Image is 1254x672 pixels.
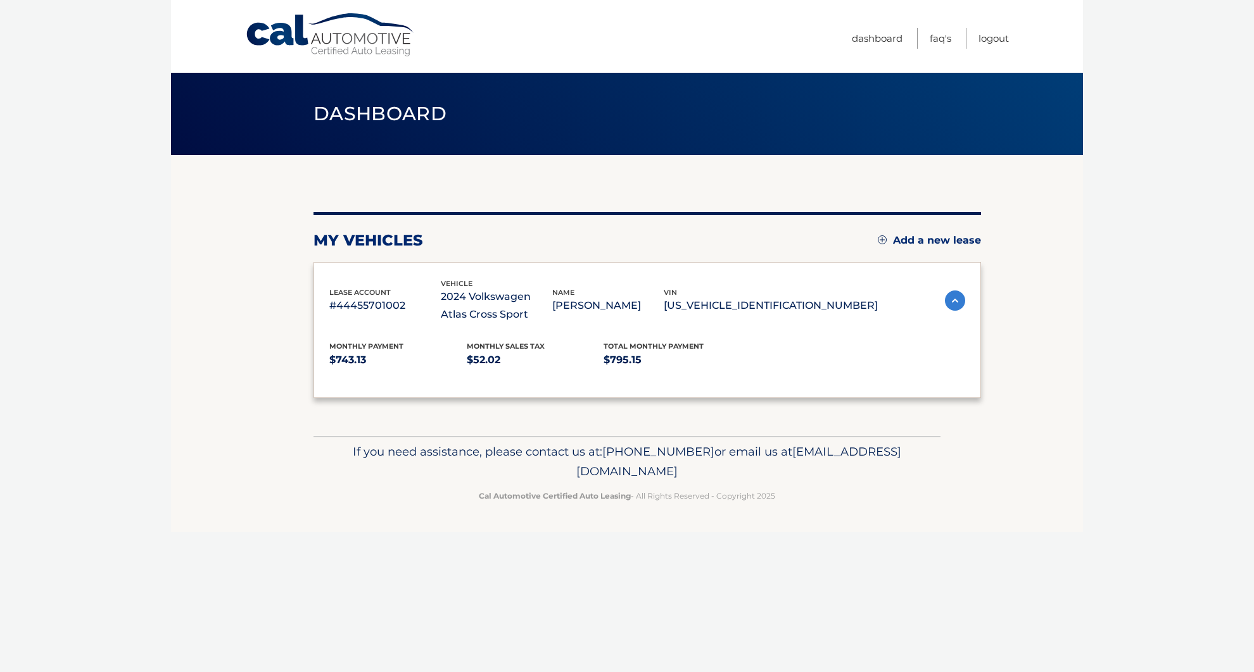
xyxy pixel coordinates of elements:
[441,279,472,288] span: vehicle
[467,351,604,369] p: $52.02
[329,351,467,369] p: $743.13
[664,297,878,314] p: [US_VEHICLE_IDENTIFICATION_NUMBER]
[552,288,574,297] span: name
[945,290,965,311] img: accordion-active.svg
[664,288,677,297] span: vin
[604,342,704,351] span: Total Monthly Payment
[245,13,416,58] a: Cal Automotive
[441,288,552,323] p: 2024 Volkswagen Atlas Cross Sport
[329,288,391,297] span: lease account
[878,235,887,244] img: add.svg
[467,342,545,351] span: Monthly sales Tax
[852,28,902,49] a: Dashboard
[322,442,932,482] p: If you need assistance, please contact us at: or email us at
[978,28,1009,49] a: Logout
[878,234,981,247] a: Add a new lease
[329,297,441,314] p: #44455701002
[329,342,403,351] span: Monthly Payment
[322,489,932,502] p: - All Rights Reserved - Copyright 2025
[930,28,951,49] a: FAQ's
[602,444,714,459] span: [PHONE_NUMBER]
[479,491,631,501] strong: Cal Automotive Certified Auto Leasing
[604,351,741,369] p: $795.15
[552,297,664,314] p: [PERSON_NAME]
[313,231,423,250] h2: my vehicles
[313,102,446,125] span: Dashboard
